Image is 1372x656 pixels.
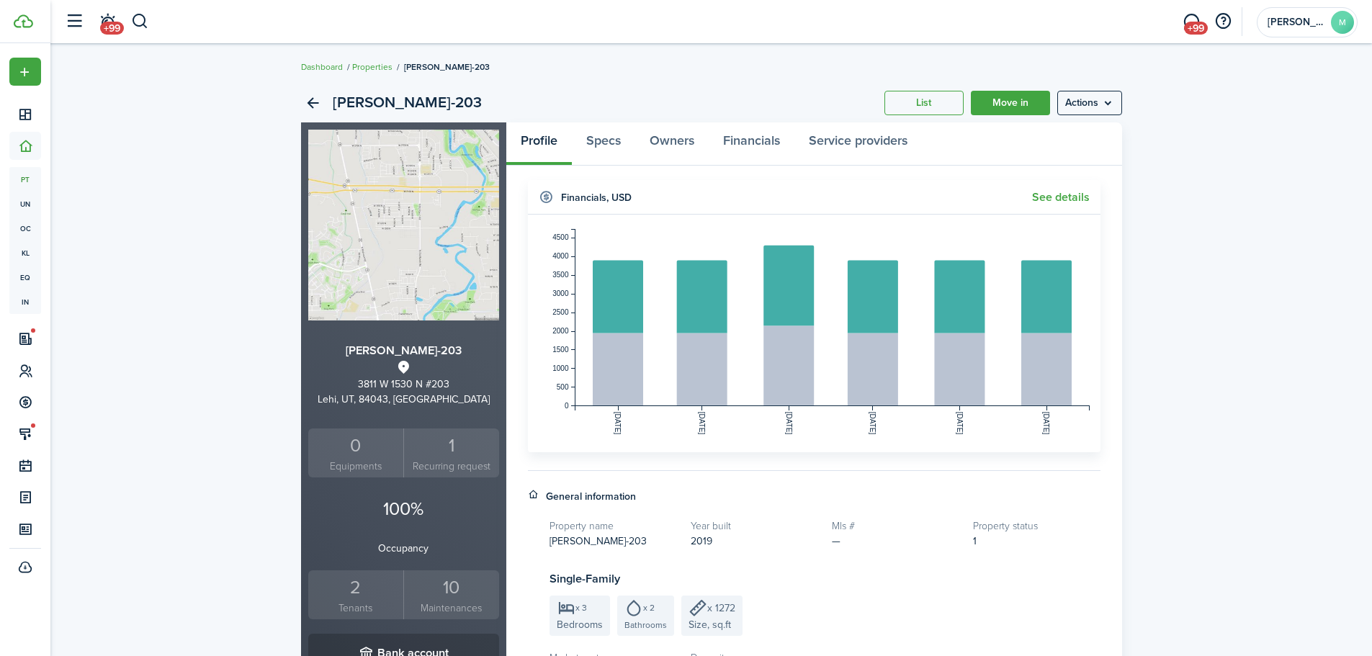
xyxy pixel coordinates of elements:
tspan: 2000 [552,327,569,335]
a: 2Tenants [308,570,404,620]
tspan: [DATE] [955,412,963,435]
div: 10 [408,574,496,601]
div: Lehi, UT, 84043, [GEOGRAPHIC_DATA] [308,392,499,407]
div: 2 [312,574,400,601]
span: Monica [1268,17,1325,27]
span: 2019 [691,534,712,549]
span: — [832,534,840,549]
small: Recurring request [408,459,496,474]
h5: Mls # [832,518,959,534]
small: Equipments [312,459,400,474]
span: [PERSON_NAME]-203 [404,60,490,73]
a: un [9,192,41,216]
span: x 2 [643,603,655,612]
span: Size, sq.ft [689,617,731,632]
small: Maintenances [408,601,496,616]
img: Property avatar [308,130,499,320]
span: +99 [1184,22,1208,35]
tspan: [DATE] [784,412,792,435]
h4: General information [546,489,636,504]
a: See details [1032,191,1090,204]
button: Open menu [9,58,41,86]
h4: Financials , USD [561,190,632,205]
a: Messaging [1178,4,1205,40]
button: Open menu [1057,91,1122,115]
a: Specs [572,122,635,166]
avatar-text: M [1331,11,1354,34]
tspan: 1500 [552,346,569,354]
a: Back [301,91,326,115]
img: TenantCloud [14,14,33,28]
tspan: [DATE] [869,412,876,435]
tspan: 0 [564,402,568,410]
h3: [PERSON_NAME]-203 [308,342,499,360]
small: Tenants [312,601,400,616]
span: x 3 [575,603,587,612]
button: Search [131,9,149,34]
a: Financials [709,122,794,166]
div: 0 [312,432,400,459]
a: 1 Recurring request [403,428,499,478]
a: Dashboard [301,60,343,73]
a: List [884,91,964,115]
h5: Year built [691,518,817,534]
tspan: 1000 [552,364,569,372]
h3: Single-Family [550,570,1100,588]
tspan: 4000 [552,252,569,260]
button: Open sidebar [60,8,88,35]
div: 3811 W 1530 N #203 [308,377,499,392]
a: 0Equipments [308,428,404,478]
p: Occupancy [308,541,499,556]
span: [PERSON_NAME]-203 [550,534,647,549]
h2: [PERSON_NAME]-203 [333,91,482,115]
tspan: 2500 [552,308,569,316]
span: +99 [100,22,124,35]
a: Properties [352,60,393,73]
a: Move in [971,91,1050,115]
tspan: 3500 [552,271,569,279]
button: Open resource center [1211,9,1235,34]
div: 1 [408,432,496,459]
a: oc [9,216,41,241]
h5: Property status [973,518,1100,534]
a: pt [9,167,41,192]
a: Notifications [94,4,121,40]
tspan: 3000 [552,289,569,297]
span: 1 [973,534,977,549]
a: kl [9,241,41,265]
tspan: 4500 [552,233,569,241]
tspan: [DATE] [614,412,622,435]
p: 100% [308,495,499,523]
tspan: [DATE] [1042,412,1050,435]
span: x 1272 [707,601,735,616]
a: Service providers [794,122,922,166]
h5: Property name [550,518,676,534]
tspan: [DATE] [698,412,706,435]
menu-btn: Actions [1057,91,1122,115]
span: Bathrooms [624,619,667,632]
a: Owners [635,122,709,166]
a: in [9,289,41,314]
a: 10Maintenances [403,570,499,620]
tspan: 500 [556,383,568,391]
a: eq [9,265,41,289]
span: Bedrooms [557,617,603,632]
